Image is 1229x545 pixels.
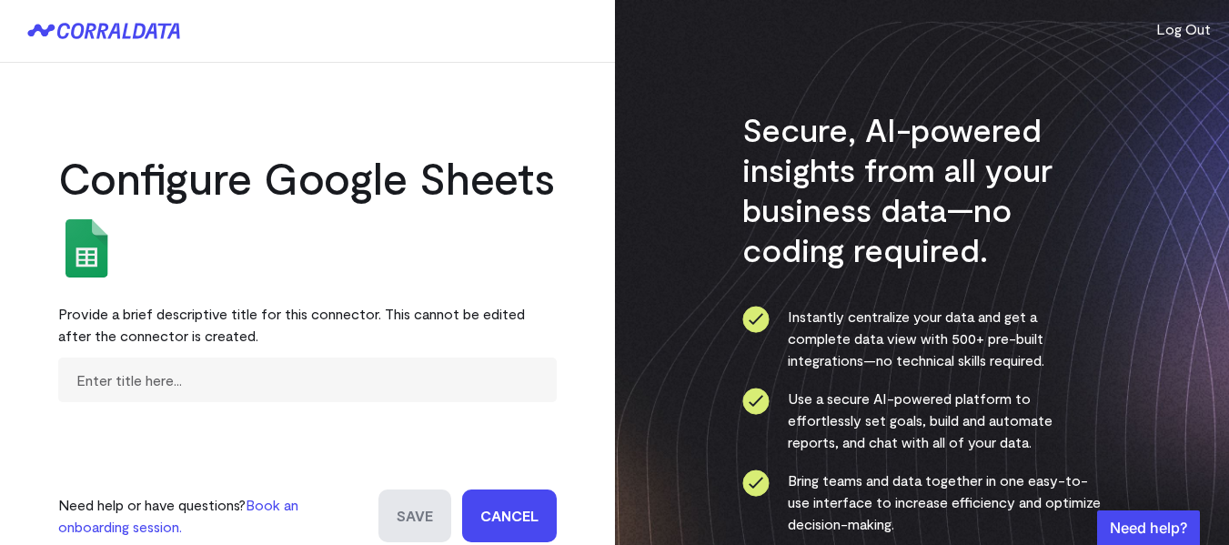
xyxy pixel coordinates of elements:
p: Need help or have questions? [58,494,368,538]
img: ico-check-circle-4b19435c.svg [742,306,770,333]
h2: Configure Google Sheets [58,150,557,205]
a: Cancel [462,489,557,542]
button: Log Out [1156,18,1211,40]
img: ico-check-circle-4b19435c.svg [742,469,770,497]
li: Bring teams and data together in one easy-to-use interface to increase efficiency and optimize de... [742,469,1102,535]
input: Enter title here... [58,358,557,402]
img: ico-check-circle-4b19435c.svg [742,388,770,415]
li: Use a secure AI-powered platform to effortlessly set goals, build and automate reports, and chat ... [742,388,1102,453]
h3: Secure, AI-powered insights from all your business data—no coding required. [742,109,1102,269]
li: Instantly centralize your data and get a complete data view with 500+ pre-built integrations—no t... [742,306,1102,371]
input: Save [378,489,451,542]
div: Provide a brief descriptive title for this connector. This cannot be edited after the connector i... [58,292,557,358]
img: google_sheets-5a4bad8e.svg [58,219,116,278]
